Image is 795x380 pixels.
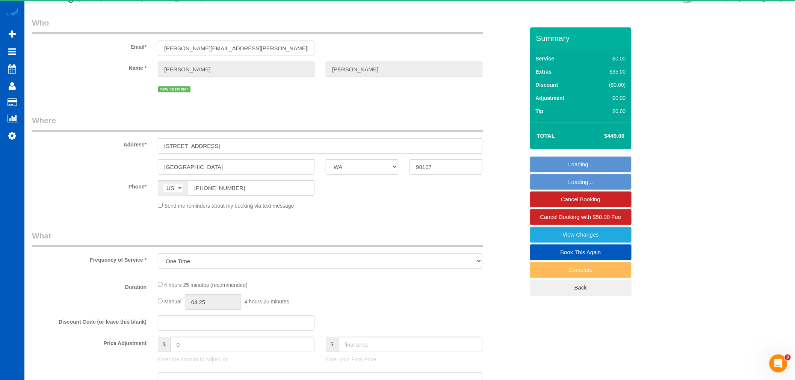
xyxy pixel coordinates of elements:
input: First Name* [158,62,314,77]
input: Last Name* [326,62,482,77]
a: Cancel Booking [530,192,632,207]
div: $0.00 [594,107,626,115]
h4: $449.00 [582,133,624,139]
strong: Total [537,133,555,139]
input: final price [338,337,482,352]
label: Adjustment [536,94,565,102]
legend: What [32,230,483,247]
a: Back [530,280,632,296]
label: Name * [26,62,152,72]
p: Enter the Amount to Adjust, or [158,356,314,363]
label: Service [536,55,555,62]
span: 4 hours 25 minutes [245,299,289,305]
span: $ [158,337,170,352]
input: City* [158,159,314,175]
span: new customer [158,86,190,92]
span: Cancel Booking with $50.00 Fee [540,214,621,220]
label: Extras [536,68,552,75]
span: 4 hours 25 minutes (recommended) [164,282,248,288]
label: Frequency of Service * [26,253,152,264]
label: Discount Code (or leave this blank) [26,315,152,326]
legend: Who [32,17,483,34]
iframe: Intercom live chat [769,354,787,372]
label: Price Adjustment [26,337,152,347]
a: Cancel Booking with $50.00 Fee [530,209,632,225]
h3: Summary [536,34,628,42]
label: Discount [536,81,558,89]
div: $35.00 [594,68,626,75]
input: Phone* [188,180,314,196]
span: Manual [164,299,181,305]
p: Enter your Final Price [326,356,482,363]
div: ($0.00) [594,81,626,89]
label: Phone* [26,180,152,190]
label: Email* [26,41,152,51]
span: Send me reminders about my booking via text message [164,203,294,209]
div: $0.00 [594,94,626,102]
div: $0.00 [594,55,626,62]
input: Zip Code* [410,159,482,175]
span: 3 [785,354,791,360]
legend: Where [32,115,483,132]
label: Address* [26,138,152,148]
span: $ [326,337,338,352]
img: Automaid Logo [5,8,20,18]
input: Email* [158,41,314,56]
label: Tip [536,107,544,115]
a: View Changes [530,227,632,243]
a: Book This Again [530,244,632,260]
label: Duration [26,280,152,291]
